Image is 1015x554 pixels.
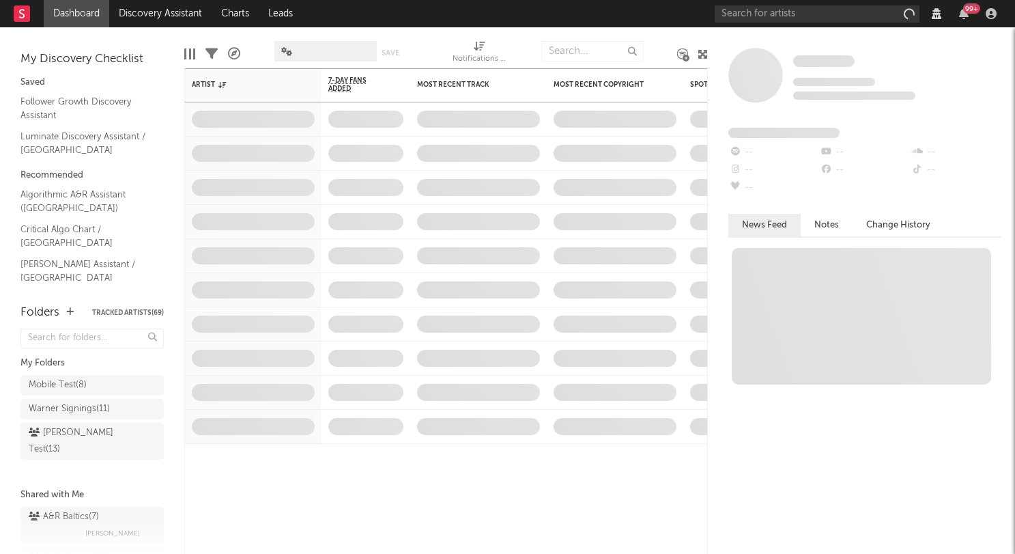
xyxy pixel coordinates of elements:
a: Some Artist [793,55,855,68]
input: Search for folders... [20,329,164,348]
div: My Folders [20,355,164,372]
a: Algorithmic A&R Assistant ([GEOGRAPHIC_DATA]) [20,187,150,215]
div: -- [728,143,819,161]
div: Most Recent Track [417,81,519,89]
div: -- [911,143,1001,161]
span: Fans Added by Platform [728,128,840,138]
div: -- [728,179,819,197]
div: My Discovery Checklist [20,51,164,68]
a: Follower Growth Discovery Assistant [20,94,150,122]
div: Shared with Me [20,487,164,503]
div: -- [728,161,819,179]
div: 99 + [963,3,980,14]
span: Tracking Since: [DATE] [793,78,875,86]
a: Warner Signings(11) [20,399,164,419]
span: [PERSON_NAME] [85,525,140,542]
span: 0 fans last week [793,92,915,100]
button: News Feed [728,214,801,236]
div: Notifications (Artist) [453,51,507,68]
div: Most Recent Copyright [554,81,656,89]
a: A&R Baltics(7)[PERSON_NAME] [20,507,164,544]
a: Mobile Test(8) [20,375,164,396]
span: Some Artist [793,55,855,67]
button: Notes [801,214,853,236]
input: Search for artists [715,5,919,23]
span: 7-Day Fans Added [328,77,383,93]
div: Filters [205,34,218,74]
div: -- [819,161,910,179]
a: Luminate Discovery Assistant / [GEOGRAPHIC_DATA] [20,129,150,157]
div: Saved [20,74,164,91]
div: Recommended [20,167,164,184]
a: Critical Algo Chart / [GEOGRAPHIC_DATA] [20,222,150,250]
button: Save [382,49,399,57]
div: -- [911,161,1001,179]
button: Tracked Artists(69) [92,309,164,316]
div: Folders [20,305,59,321]
div: Mobile Test ( 8 ) [29,377,87,393]
div: [PERSON_NAME] Test ( 13 ) [29,425,125,458]
button: 99+ [959,8,969,19]
div: Edit Columns [184,34,195,74]
div: A&R Pipeline [228,34,240,74]
input: Search... [541,41,644,61]
div: A&R Baltics ( 7 ) [29,509,99,525]
button: Change History [853,214,944,236]
div: -- [819,143,910,161]
a: [PERSON_NAME] Assistant / [GEOGRAPHIC_DATA] [20,257,150,285]
div: Notifications (Artist) [453,34,507,74]
div: Spotify Monthly Listeners [690,81,792,89]
a: [PERSON_NAME] Test(13) [20,423,164,460]
div: Warner Signings ( 11 ) [29,401,110,417]
div: Artist [192,81,294,89]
